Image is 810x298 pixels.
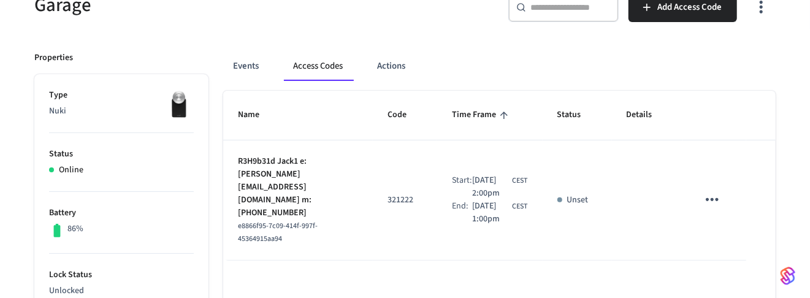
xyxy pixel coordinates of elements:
[49,269,194,281] p: Lock Status
[567,194,589,207] p: Unset
[781,266,795,286] img: SeamLogoGradient.69752ec5.svg
[223,91,776,260] table: sticky table
[163,89,194,120] img: Nuki Smart Lock 3.0 Pro Black, Front
[49,148,194,161] p: Status
[49,285,194,297] p: Unlocked
[223,52,776,81] div: ant example
[49,207,194,220] p: Battery
[283,52,353,81] button: Access Codes
[238,105,275,124] span: Name
[388,194,422,207] p: 321222
[367,52,415,81] button: Actions
[472,200,510,226] span: [DATE] 1:00pm
[557,105,597,124] span: Status
[472,174,510,200] span: [DATE] 2:00pm
[472,200,528,226] div: Europe/Zagreb
[238,221,318,244] span: e8866f95-7c09-414f-997f-45364915aa94
[452,200,472,226] div: End:
[472,174,528,200] div: Europe/Zagreb
[388,105,422,124] span: Code
[59,164,83,177] p: Online
[452,174,472,200] div: Start:
[627,105,668,124] span: Details
[49,89,194,102] p: Type
[452,105,512,124] span: Time Frame
[49,105,194,118] p: Nuki
[238,155,358,220] p: R3H9b31d Jack1 e: [PERSON_NAME][EMAIL_ADDRESS][DOMAIN_NAME] m: [PHONE_NUMBER]
[513,175,528,186] span: CEST
[223,52,269,81] button: Events
[67,223,83,235] p: 86%
[513,201,528,212] span: CEST
[34,52,73,64] p: Properties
